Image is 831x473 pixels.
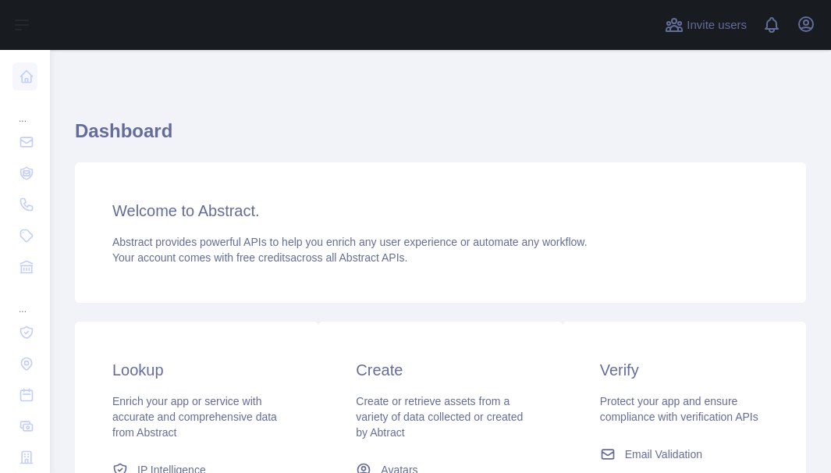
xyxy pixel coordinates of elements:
button: Invite users [662,12,750,37]
h3: Create [356,359,524,381]
div: ... [12,284,37,315]
h3: Welcome to Abstract. [112,200,769,222]
span: Email Validation [625,446,702,462]
span: free credits [236,251,290,264]
a: Email Validation [594,440,775,468]
span: Protect your app and ensure compliance with verification APIs [600,395,758,423]
span: Invite users [687,16,747,34]
span: Enrich your app or service with accurate and comprehensive data from Abstract [112,395,277,439]
div: ... [12,94,37,125]
h3: Verify [600,359,769,381]
h3: Lookup [112,359,281,381]
h1: Dashboard [75,119,806,156]
span: Your account comes with across all Abstract APIs. [112,251,407,264]
span: Create or retrieve assets from a variety of data collected or created by Abtract [356,395,523,439]
span: Abstract provides powerful APIs to help you enrich any user experience or automate any workflow. [112,236,588,248]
